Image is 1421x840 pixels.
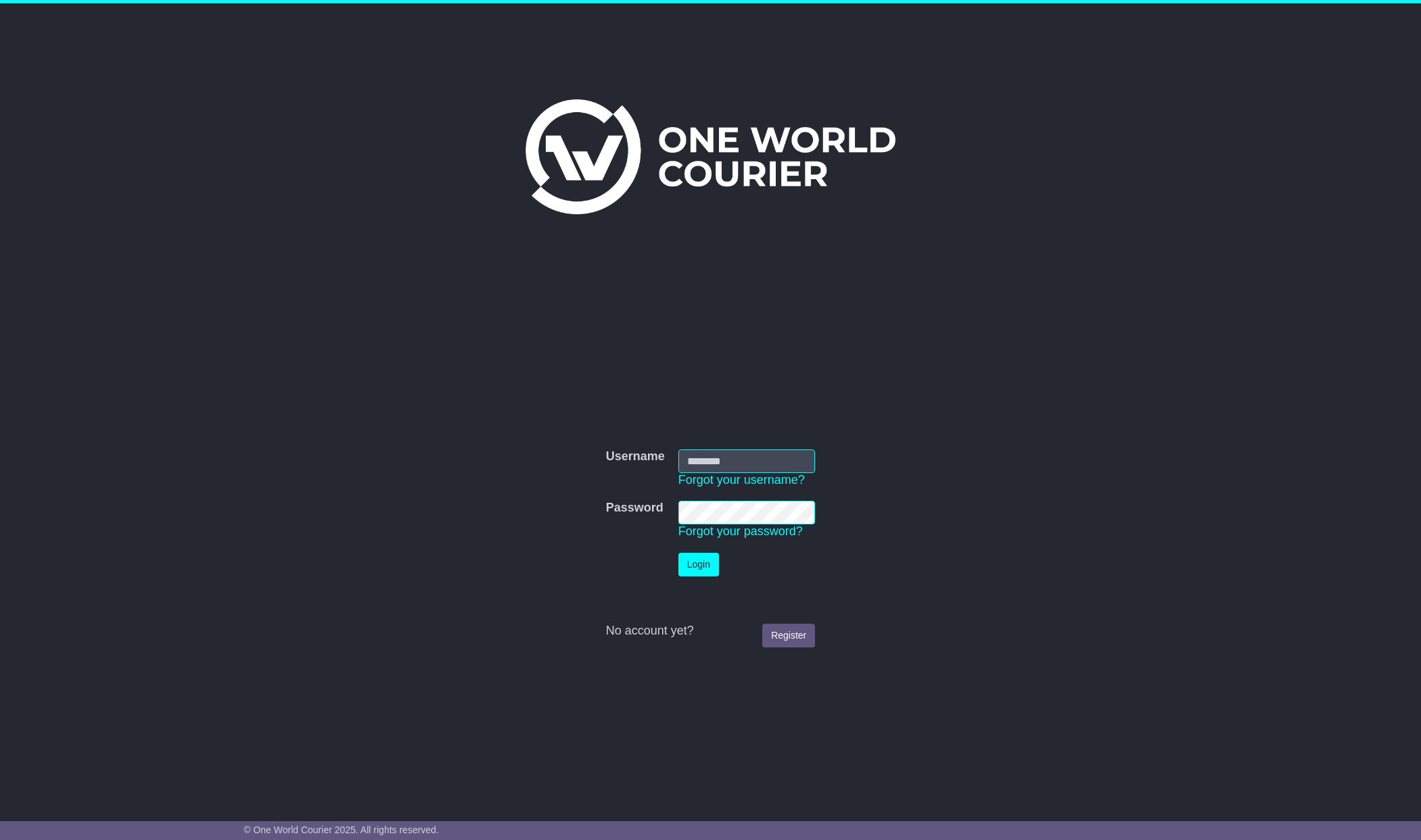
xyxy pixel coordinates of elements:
[606,449,665,464] label: Username
[606,501,663,516] label: Password
[762,624,815,647] a: Register
[243,824,439,835] span: © One World Courier 2025. All rights reserved.
[678,553,719,576] button: Login
[678,524,803,538] a: Forgot your password?
[678,473,805,487] a: Forgot your username?
[526,99,895,214] img: One World
[606,624,816,639] div: No account yet?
